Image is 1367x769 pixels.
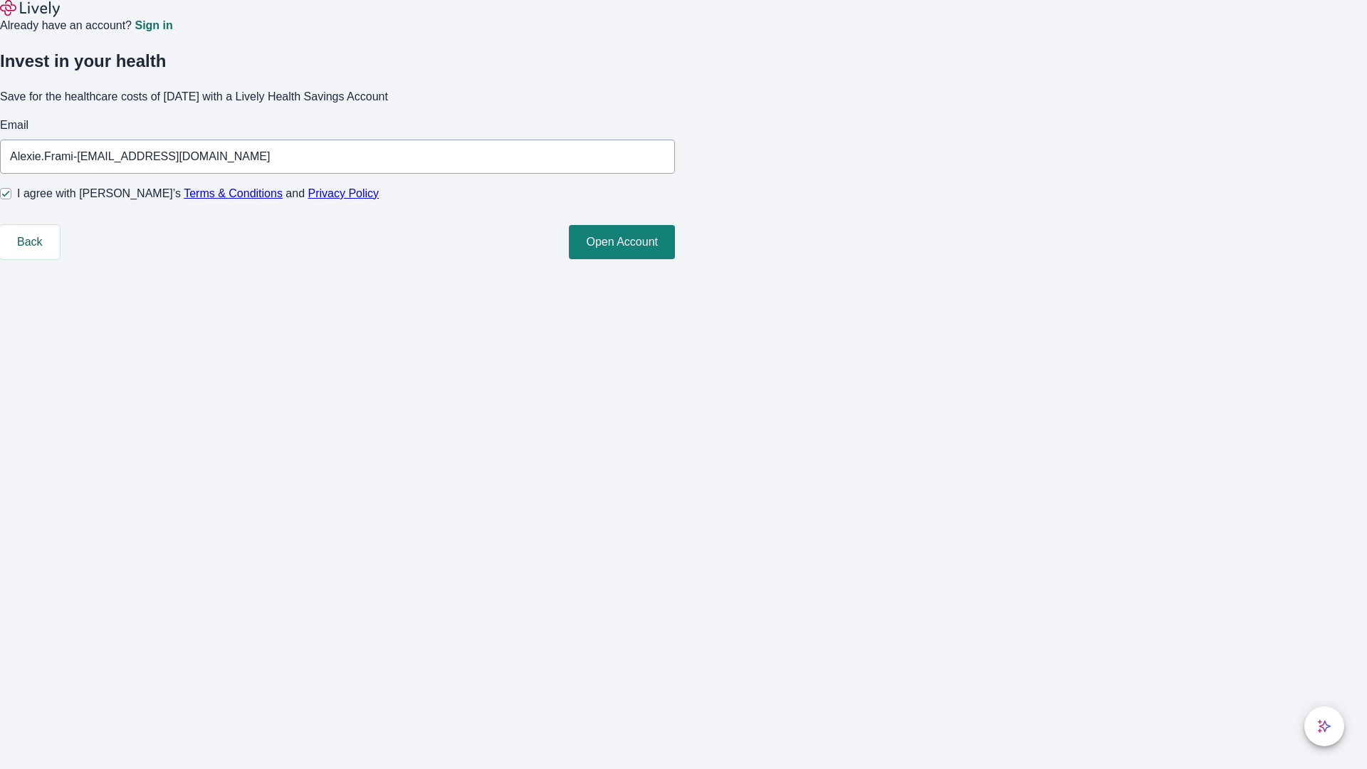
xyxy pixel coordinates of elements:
button: chat [1304,706,1344,746]
a: Sign in [135,20,172,31]
svg: Lively AI Assistant [1317,719,1331,733]
a: Privacy Policy [308,187,379,199]
button: Open Account [569,225,675,259]
span: I agree with [PERSON_NAME]’s and [17,185,379,202]
a: Terms & Conditions [184,187,283,199]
